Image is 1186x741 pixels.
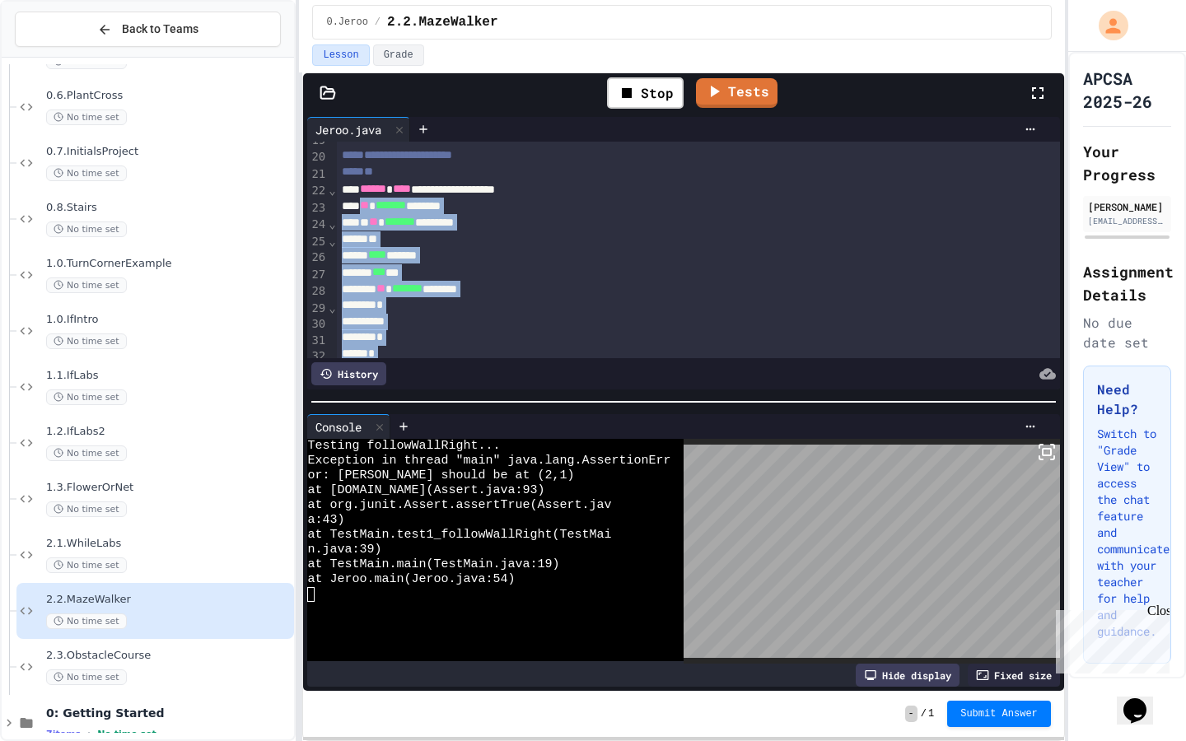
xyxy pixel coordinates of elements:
span: 2.2.MazeWalker [46,593,291,607]
button: Submit Answer [947,701,1051,727]
span: Fold line [328,217,336,231]
span: at TestMain.test1_followWallRight(TestMai [307,528,611,543]
span: No time set [46,557,127,573]
div: 20 [307,149,328,165]
div: My Account [1081,7,1132,44]
div: Hide display [856,664,960,687]
span: at org.junit.Assert.assertTrue(Assert.jav [307,498,611,513]
div: Jeroo.java [307,117,410,142]
span: No time set [46,613,127,629]
span: Submit Answer [960,707,1038,720]
span: No time set [46,110,127,125]
div: [EMAIL_ADDRESS][DOMAIN_NAME] [1088,215,1166,227]
span: 2.3.ObstacleCourse [46,649,291,663]
iframe: chat widget [1117,675,1170,725]
div: Jeroo.java [307,121,390,138]
iframe: chat widget [1049,604,1170,673]
span: or: [PERSON_NAME] should be at (2,1) [307,468,574,483]
span: 1.2.IfLabs2 [46,425,291,439]
span: at Jeroo.main(Jeroo.java:54) [307,572,515,587]
span: No time set [46,165,127,181]
div: 22 [307,183,328,199]
div: 28 [307,283,328,300]
span: / [375,16,381,29]
span: No time set [46,669,127,685]
span: a:43) [307,513,344,528]
span: Back to Teams [122,21,198,38]
div: [PERSON_NAME] [1088,199,1166,214]
h3: Need Help? [1097,380,1157,419]
span: No time set [46,389,127,405]
span: No time set [46,445,127,461]
span: at [DOMAIN_NAME](Assert.java:93) [307,483,544,498]
div: 24 [307,217,328,233]
span: Fold line [328,301,336,315]
a: Tests [696,78,777,108]
span: 0.8.Stairs [46,201,291,215]
div: 26 [307,249,328,266]
h2: Your Progress [1083,140,1171,186]
span: • [87,727,91,740]
span: No time set [46,221,127,237]
div: 25 [307,234,328,250]
p: Switch to "Grade View" to access the chat feature and communicate with your teacher for help and ... [1097,426,1157,640]
span: - [905,706,918,722]
button: Grade [373,44,424,66]
span: Testing followWallRight... [307,439,500,454]
span: 2.1.WhileLabs [46,537,291,551]
span: 1.1.IfLabs [46,369,291,383]
button: Lesson [312,44,369,66]
span: 7 items [46,729,81,739]
span: at TestMain.main(TestMain.java:19) [307,557,559,572]
div: 19 [307,133,328,149]
span: 1 [928,707,934,720]
div: 30 [307,316,328,333]
span: 0.6.PlantCross [46,89,291,103]
div: 27 [307,267,328,283]
span: Fold line [328,235,336,248]
div: No due date set [1083,313,1171,352]
div: History [311,362,386,385]
div: Console [307,418,370,436]
span: No time set [97,729,156,739]
div: 29 [307,301,328,317]
button: Back to Teams [15,12,281,47]
div: Stop [607,77,684,109]
span: No time set [46,277,127,293]
div: 31 [307,333,328,349]
span: No time set [46,333,127,349]
span: 0.Jeroo [326,16,367,29]
div: 21 [307,166,328,183]
div: Chat with us now!Close [7,7,114,105]
h1: APCSA 2025-26 [1083,67,1171,113]
span: 1.0.TurnCornerExample [46,257,291,271]
div: 23 [307,200,328,217]
span: n.java:39) [307,543,381,557]
span: 1.3.FlowerOrNet [46,481,291,495]
div: 32 [307,348,328,365]
div: Console [307,414,390,439]
h2: Assignment Details [1083,260,1171,306]
span: Fold line [328,184,336,197]
span: No time set [46,501,127,517]
span: 0: Getting Started [46,706,291,720]
span: 0.7.InitialsProject [46,145,291,159]
span: / [921,707,927,720]
span: 2.2.MazeWalker [387,12,497,32]
div: Fixed size [968,664,1060,687]
span: Exception in thread "main" java.lang.AssertionErr [307,454,670,468]
span: 1.0.IfIntro [46,313,291,327]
